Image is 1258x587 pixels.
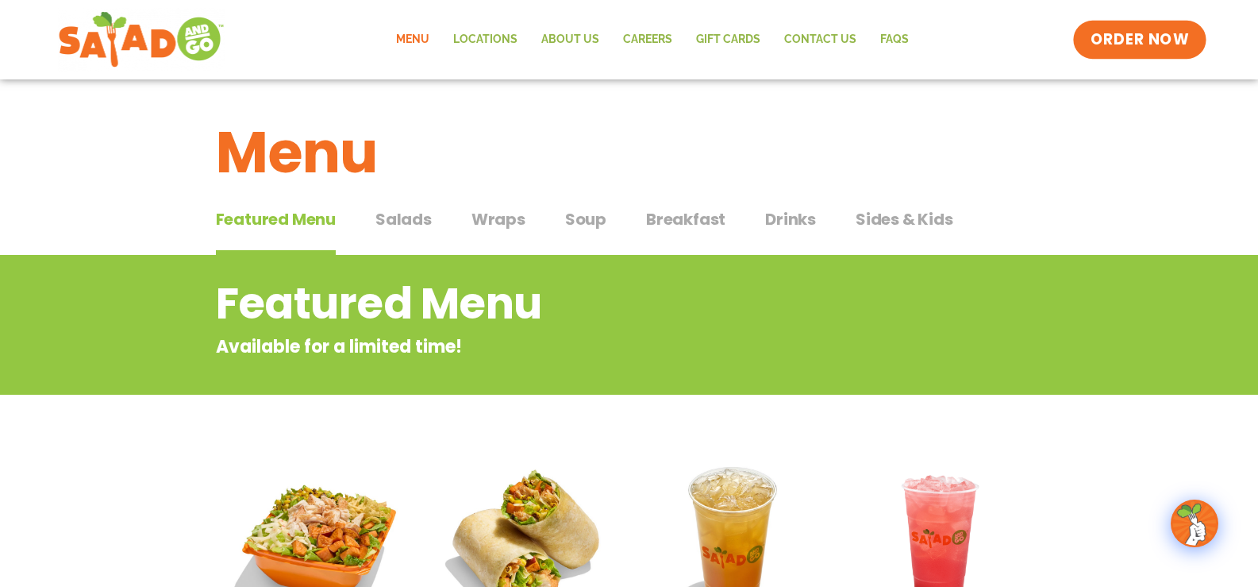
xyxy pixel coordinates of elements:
span: Drinks [765,207,816,231]
a: FAQs [868,21,921,58]
span: Breakfast [646,207,725,231]
a: ORDER NOW [1073,21,1206,59]
span: Soup [565,207,606,231]
img: wpChatIcon [1172,501,1217,546]
h2: Featured Menu [216,272,915,336]
p: Available for a limited time! [216,334,915,360]
span: Salads [375,207,432,231]
nav: Menu [384,21,921,58]
a: About Us [529,21,611,58]
a: Locations [441,21,529,58]
a: Careers [611,21,684,58]
img: new-SAG-logo-768×292 [58,8,225,71]
a: GIFT CARDS [684,21,772,58]
a: Menu [384,21,441,58]
span: ORDER NOW [1091,29,1189,50]
div: Tabbed content [216,202,1043,256]
span: Sides & Kids [856,207,953,231]
span: Wraps [471,207,525,231]
span: Featured Menu [216,207,336,231]
h1: Menu [216,110,1043,195]
a: Contact Us [772,21,868,58]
